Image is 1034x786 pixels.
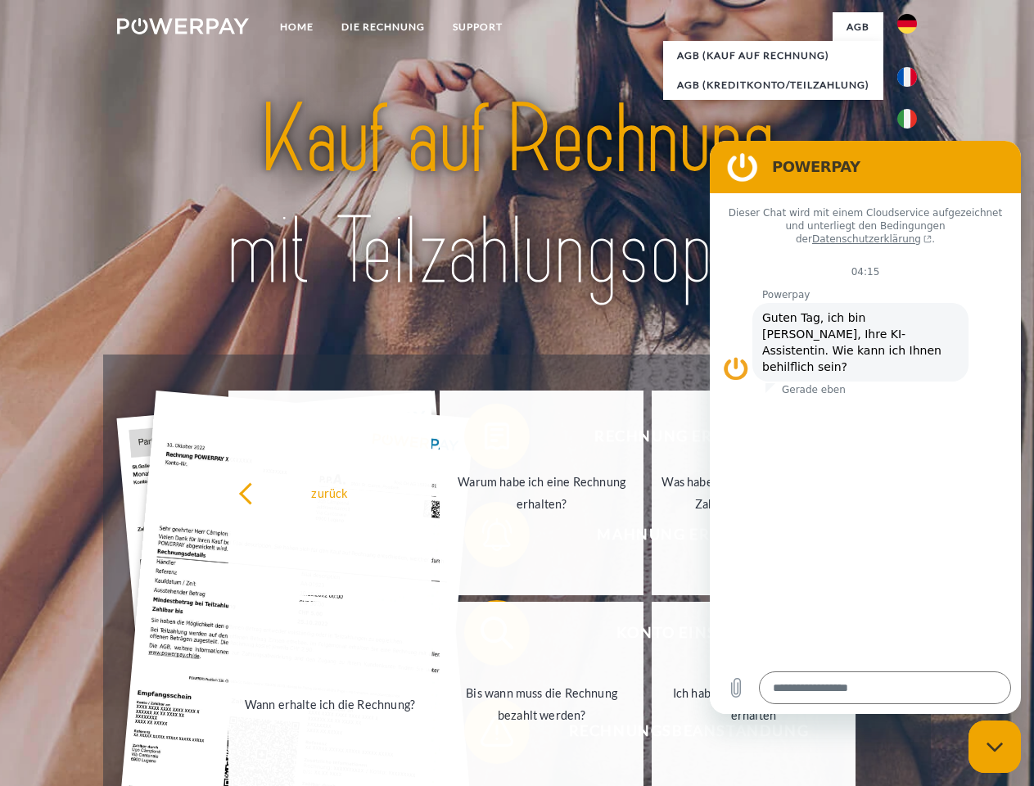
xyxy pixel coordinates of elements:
[327,12,439,42] a: DIE RECHNUNG
[266,12,327,42] a: Home
[661,682,846,726] div: Ich habe nur eine Teillieferung erhalten
[663,70,883,100] a: AGB (Kreditkonto/Teilzahlung)
[156,79,878,314] img: title-powerpay_de.svg
[710,141,1021,714] iframe: Messaging-Fenster
[897,67,917,87] img: fr
[663,41,883,70] a: AGB (Kauf auf Rechnung)
[439,12,517,42] a: SUPPORT
[238,693,422,715] div: Wann erhalte ich die Rechnung?
[449,471,634,515] div: Warum habe ich eine Rechnung erhalten?
[833,12,883,42] a: agb
[897,109,917,129] img: it
[117,18,249,34] img: logo-powerpay-white.svg
[238,481,422,504] div: zurück
[449,682,634,726] div: Bis wann muss die Rechnung bezahlt werden?
[661,471,846,515] div: Was habe ich noch offen, ist meine Zahlung eingegangen?
[897,14,917,34] img: de
[652,391,856,595] a: Was habe ich noch offen, ist meine Zahlung eingegangen?
[969,720,1021,773] iframe: Schaltfläche zum Öffnen des Messaging-Fensters; Konversation läuft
